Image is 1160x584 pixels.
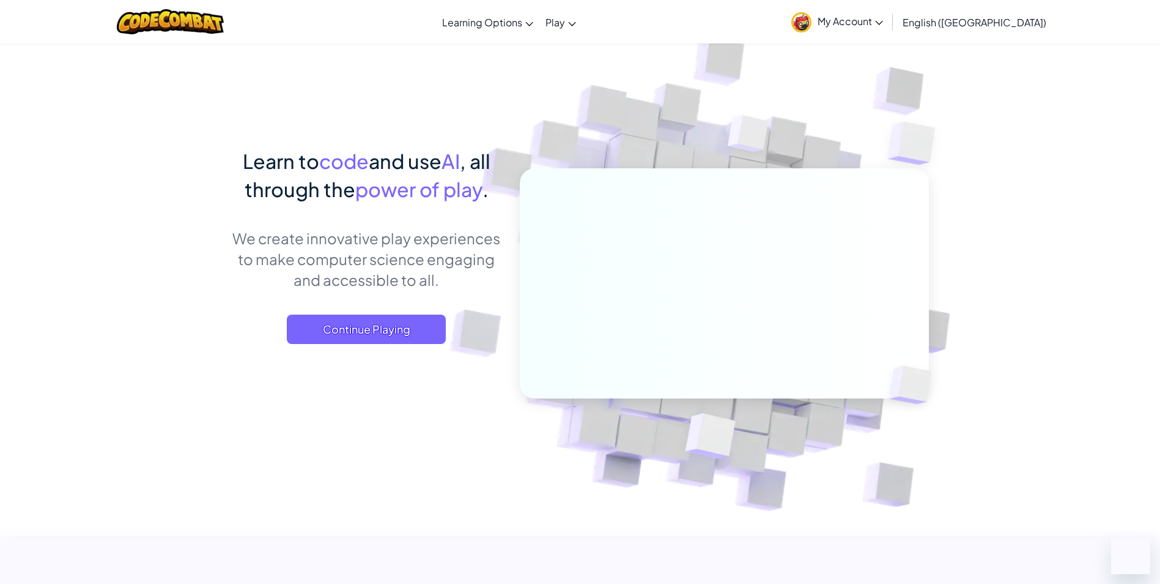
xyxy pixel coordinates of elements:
[903,16,1046,29] span: English ([GEOGRAPHIC_DATA])
[436,6,539,39] a: Learning Options
[442,16,522,29] span: Learning Options
[369,149,441,173] span: and use
[287,315,446,344] a: Continue Playing
[117,9,224,34] img: CodeCombat logo
[818,15,883,28] span: My Account
[243,149,319,173] span: Learn to
[785,2,889,41] a: My Account
[441,149,460,173] span: AI
[896,6,1052,39] a: English ([GEOGRAPHIC_DATA])
[482,177,489,201] span: .
[1111,535,1150,574] iframe: Button to launch messaging window
[319,149,369,173] span: code
[868,340,960,430] img: Overlap cubes
[355,177,482,201] span: power of play
[539,6,582,39] a: Play
[545,16,565,29] span: Play
[704,91,792,182] img: Overlap cubes
[232,228,501,290] p: We create innovative play experiences to make computer science engaging and accessible to all.
[791,12,811,32] img: avatar
[863,92,969,195] img: Overlap cubes
[655,387,764,489] img: Overlap cubes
